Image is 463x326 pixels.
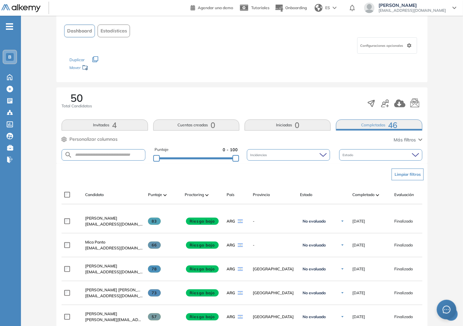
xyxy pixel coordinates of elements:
span: [DATE] [352,266,365,272]
span: [GEOGRAPHIC_DATA] [253,266,295,272]
span: [DATE] [352,314,365,320]
span: Más filtros [394,136,416,143]
span: [DATE] [352,242,365,248]
span: No evaluado [303,290,326,296]
span: [EMAIL_ADDRESS][DOMAIN_NAME] [379,8,446,13]
button: Estadísticas [98,25,130,37]
img: ARG [238,243,243,247]
img: Ícono de flecha [341,315,344,319]
span: ARG [227,242,235,248]
span: 78 [148,265,161,273]
span: Total Candidatos [62,103,92,109]
img: SEARCH_ALT [65,151,72,159]
span: Riesgo bajo [186,313,219,320]
span: Tutoriales [251,5,269,10]
span: Riesgo bajo [186,218,219,225]
a: [PERSON_NAME] [85,311,143,317]
span: Duplicar [69,57,84,62]
img: Ícono de flecha [341,267,344,271]
span: País [227,192,234,198]
span: 66 [148,242,161,249]
button: Invitados4 [62,119,148,131]
img: Logo [1,4,41,12]
a: Mica Panto [85,239,143,245]
a: Agendar una demo [191,3,233,11]
span: Estado [343,153,355,157]
span: ES [325,5,330,11]
img: ARG [238,315,243,319]
span: [EMAIL_ADDRESS][DOMAIN_NAME] [85,269,143,275]
button: Cuentas creadas0 [153,119,239,131]
span: Evaluación [394,192,414,198]
img: arrow [333,7,337,9]
a: [PERSON_NAME] [PERSON_NAME] [85,287,143,293]
img: [missing "en.ARROW_ALT" translation] [205,194,209,196]
span: Incidencias [250,153,268,157]
span: [PERSON_NAME][EMAIL_ADDRESS][DOMAIN_NAME] [85,317,143,323]
span: - [253,218,295,224]
img: Ícono de flecha [341,219,344,223]
img: ARG [238,219,243,223]
span: No evaluado [303,266,326,272]
button: Completadas46 [336,119,422,131]
span: Candidato [85,192,104,198]
div: Incidencias [247,149,330,161]
a: [PERSON_NAME] [85,263,143,269]
span: Onboarding [285,5,307,10]
img: ARG [238,267,243,271]
div: Configuraciones opcionales [357,37,417,54]
span: [EMAIL_ADDRESS][DOMAIN_NAME] [85,293,143,299]
div: Mover [69,62,135,74]
span: Puntaje [155,147,169,153]
span: ARG [227,266,235,272]
img: Ícono de flecha [341,243,344,247]
span: [EMAIL_ADDRESS][DOMAIN_NAME] [85,245,143,251]
span: - [253,242,295,248]
span: Estadísticas [101,27,127,34]
span: ARG [227,218,235,224]
span: B [8,54,11,60]
span: [DATE] [352,218,365,224]
button: Personalizar columnas [62,136,118,143]
button: Onboarding [275,1,307,15]
img: [missing "en.ARROW_ALT" translation] [376,194,379,196]
span: [PERSON_NAME] [379,3,446,8]
div: Estado [339,149,422,161]
span: No evaluado [303,243,326,248]
span: Riesgo bajo [186,242,219,249]
span: [EMAIL_ADDRESS][DOMAIN_NAME] [85,221,143,227]
span: Estado [300,192,312,198]
span: Personalizar columnas [69,136,118,143]
span: Puntaje [148,192,162,198]
span: [PERSON_NAME] [85,263,117,268]
span: 83 [148,218,161,225]
button: Iniciadas0 [245,119,331,131]
a: [PERSON_NAME] [85,215,143,221]
span: Finalizado [394,266,413,272]
i: - [6,26,13,27]
span: [PERSON_NAME] [85,311,117,316]
span: Mica Panto [85,240,105,244]
span: 73 [148,289,161,297]
span: ARG [227,314,235,320]
img: ARG [238,291,243,295]
span: 50 [71,93,83,103]
span: 0 - 100 [223,147,238,153]
span: [GEOGRAPHIC_DATA] [253,314,295,320]
button: Más filtros [394,136,422,143]
span: Dashboard [67,27,92,34]
span: [PERSON_NAME] [85,216,117,221]
button: Limpiar filtros [392,169,424,180]
span: ARG [227,290,235,296]
span: No evaluado [303,314,326,319]
span: 57 [148,313,161,320]
span: Finalizado [394,242,413,248]
span: Riesgo bajo [186,265,219,273]
span: [GEOGRAPHIC_DATA] [253,290,295,296]
span: Provincia [253,192,270,198]
span: Configuraciones opcionales [360,43,404,48]
img: Ícono de flecha [341,291,344,295]
span: Agendar una demo [198,5,233,10]
span: message [443,306,451,314]
span: Riesgo bajo [186,289,219,297]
